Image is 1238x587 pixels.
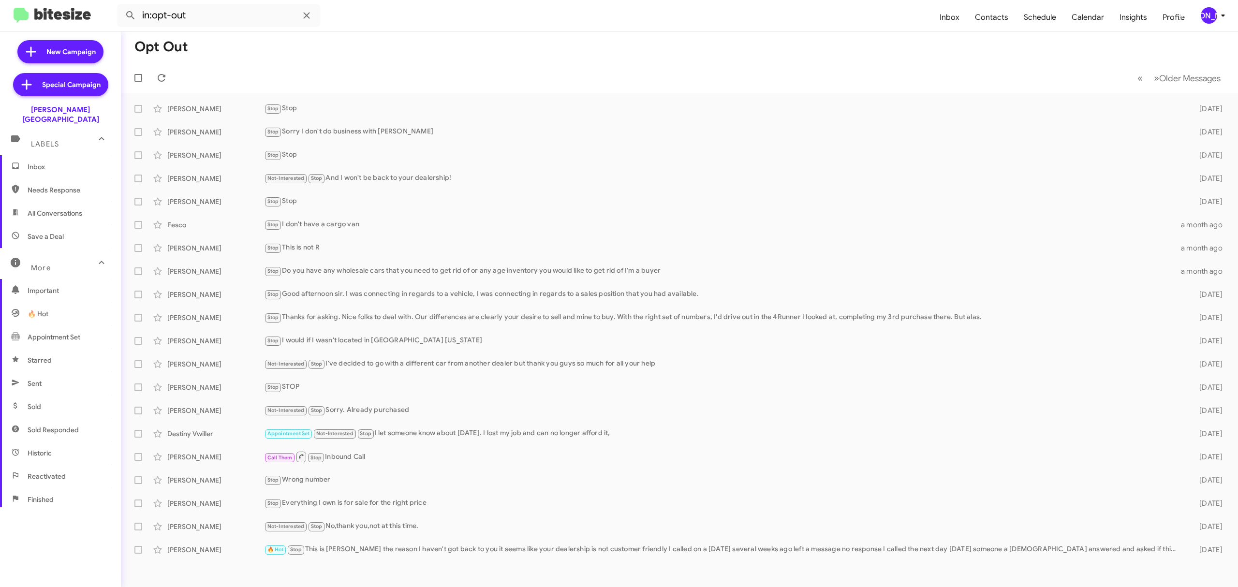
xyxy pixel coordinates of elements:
span: Sold [28,402,41,411]
span: Not-Interested [316,430,354,437]
div: Wrong number [264,474,1181,485]
div: This is not R [264,242,1181,253]
button: Next [1148,68,1226,88]
span: Stop [311,523,323,529]
button: [PERSON_NAME] [1193,7,1227,24]
span: Stop [311,175,323,181]
span: Not-Interested [267,361,305,367]
span: Not-Interested [267,523,305,529]
div: [DATE] [1181,197,1230,206]
span: Appointment Set [28,332,80,342]
div: [PERSON_NAME] [167,290,264,299]
span: Profile [1155,3,1193,31]
div: [DATE] [1181,150,1230,160]
span: 🔥 Hot [267,546,284,553]
span: Sold Responded [28,425,79,435]
span: All Conversations [28,208,82,218]
div: I let someone know about [DATE]. I lost my job and can no longer afford it, [264,428,1181,439]
span: Insights [1112,3,1155,31]
div: [DATE] [1181,452,1230,462]
div: [DATE] [1181,499,1230,508]
div: [DATE] [1181,522,1230,531]
span: Call Them [267,455,293,461]
div: I don't have a cargo van [264,219,1181,230]
div: [DATE] [1181,382,1230,392]
div: Stop [264,196,1181,207]
span: Stop [311,407,323,413]
div: [PERSON_NAME] [167,336,264,346]
span: Not-Interested [267,407,305,413]
div: Good afternoon sir. I was connecting in regards to a vehicle, I was connecting in regards to a sa... [264,289,1181,300]
span: Stop [360,430,371,437]
span: Not-Interested [267,175,305,181]
span: More [31,264,51,272]
div: a month ago [1181,220,1230,230]
span: Needs Response [28,185,110,195]
div: [PERSON_NAME] [167,266,264,276]
div: STOP [264,382,1181,393]
span: Finished [28,495,54,504]
div: [PERSON_NAME] [167,127,264,137]
div: [PERSON_NAME] [167,359,264,369]
span: » [1154,72,1159,84]
span: Schedule [1016,3,1064,31]
div: [PERSON_NAME] [167,475,264,485]
span: Stop [267,221,279,228]
div: Stop [264,149,1181,161]
span: Stop [267,477,279,483]
a: Special Campaign [13,73,108,96]
span: Older Messages [1159,73,1221,84]
div: [PERSON_NAME] [167,243,264,253]
span: Inbox [932,3,967,31]
span: Historic [28,448,52,458]
span: Stop [267,291,279,297]
span: Reactivated [28,471,66,481]
div: [PERSON_NAME] [167,382,264,392]
div: [PERSON_NAME] [167,545,264,555]
div: [DATE] [1181,545,1230,555]
span: Stop [290,546,302,553]
button: Previous [1132,68,1149,88]
div: [PERSON_NAME] [167,406,264,415]
div: [PERSON_NAME] [167,452,264,462]
div: Inbound Call [264,451,1181,463]
div: [DATE] [1181,429,1230,439]
a: New Campaign [17,40,103,63]
span: Stop [267,500,279,506]
span: Stop [310,455,322,461]
span: Stop [267,384,279,390]
span: Stop [267,245,279,251]
span: Inbox [28,162,110,172]
div: [DATE] [1181,290,1230,299]
span: « [1137,72,1143,84]
div: a month ago [1181,243,1230,253]
div: [PERSON_NAME] [167,499,264,508]
span: Starred [28,355,52,365]
div: [PERSON_NAME] [1201,7,1217,24]
span: Stop [267,268,279,274]
div: [DATE] [1181,174,1230,183]
span: 🔥 Hot [28,309,48,319]
input: Search [117,4,320,27]
div: [DATE] [1181,313,1230,323]
div: And I won't be back to your dealership! [264,173,1181,184]
div: [PERSON_NAME] [167,197,264,206]
span: Important [28,286,110,295]
div: Thanks for asking. Nice folks to deal with. Our differences are clearly your desire to sell and m... [264,312,1181,323]
span: Appointment Set [267,430,310,437]
span: Stop [267,338,279,344]
div: Everything I own is for sale for the right price [264,498,1181,509]
div: [DATE] [1181,127,1230,137]
div: [DATE] [1181,336,1230,346]
span: Save a Deal [28,232,64,241]
div: I would if I wasn't located in [GEOGRAPHIC_DATA] [US_STATE] [264,335,1181,346]
div: Fesco [167,220,264,230]
div: This is [PERSON_NAME] the reason I haven't got back to you it seems like your dealership is not c... [264,544,1181,555]
span: Labels [31,140,59,148]
div: a month ago [1181,266,1230,276]
a: Calendar [1064,3,1112,31]
a: Contacts [967,3,1016,31]
div: Sorry I don't do business with [PERSON_NAME] [264,126,1181,137]
span: Special Campaign [42,80,101,89]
